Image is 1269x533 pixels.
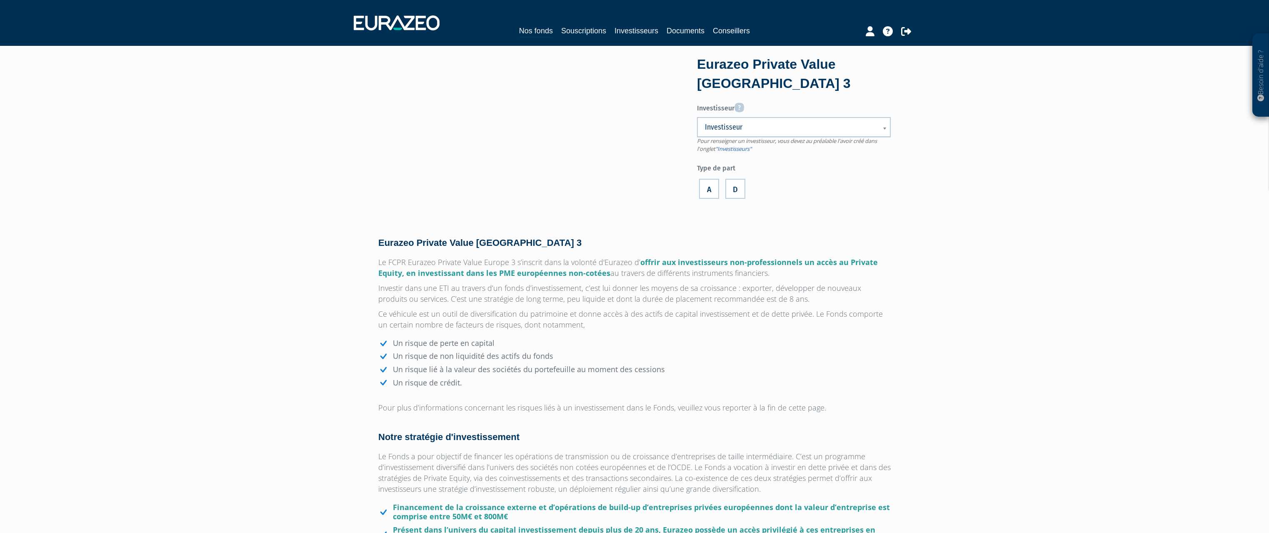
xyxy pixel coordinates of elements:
[561,25,606,37] a: Souscriptions
[713,25,750,37] a: Conseillers
[705,122,872,132] span: Investisseur
[1256,38,1266,113] p: Besoin d'aide ?
[378,257,891,278] p: Le FCPR Eurazeo Private Value Europe 3 s’inscrit dans la volonté d'Eurazeo d’ au travers de diffé...
[378,432,891,442] h4: Notre stratégie d'investissement
[378,58,673,224] iframe: YouTube video player
[378,283,891,304] p: Investir dans une ETI au travers d’un fonds d’investissement, c’est lui donner les moyens de sa c...
[354,15,440,30] img: 1732889491-logotype_eurazeo_blanc_rvb.png
[697,137,877,153] span: Pour renseigner un investisseur, vous devez au préalable l'avoir créé dans l'onglet
[378,365,891,374] li: Un risque lié à la valeur des sociétés du portefeuille au moment des cessions
[378,257,878,278] span: offrir aux investisseurs non-professionnels un accès au Private Equity, en investissant dans les ...
[378,339,891,348] li: Un risque de perte en capital
[697,161,891,173] label: Type de part
[378,451,891,494] p: Le Fonds a pour objectif de financer les opérations de transmission ou de croissance d’entreprise...
[393,502,890,521] span: Financement de la croissance externe et d’opérations de build-up d’entreprises privées européenne...
[667,25,704,37] a: Documents
[378,352,891,361] li: Un risque de non liquidité des actifs du fonds
[697,100,891,113] label: Investisseur
[697,55,891,93] div: Eurazeo Private Value [GEOGRAPHIC_DATA] 3
[699,179,719,199] label: A
[378,238,891,248] h4: Eurazeo Private Value [GEOGRAPHIC_DATA] 3
[378,308,891,330] p: Ce véhicule est un outil de diversification du patrimoine et donne accès à des actifs de capital ...
[519,25,553,38] a: Nos fonds
[378,402,891,413] p: Pour plus d’informations concernant les risques liés à un investissement dans le Fonds, veuillez ...
[615,25,658,37] a: Investisseurs
[715,145,752,153] a: "Investisseurs"
[725,179,745,199] label: D
[378,378,891,388] li: Un risque de crédit.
